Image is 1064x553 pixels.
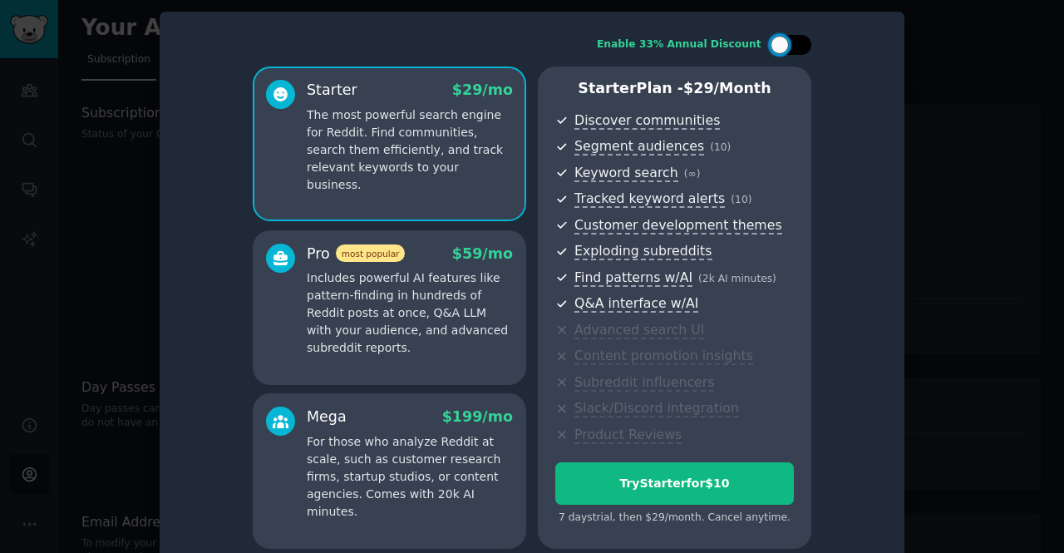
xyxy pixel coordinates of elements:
span: Customer development themes [574,217,782,235]
span: $ 29 /month [683,80,771,96]
span: $ 199 /mo [442,408,513,425]
div: Starter [307,80,357,101]
span: ( 10 ) [731,194,751,205]
span: Q&A interface w/AI [574,295,698,313]
span: Subreddit influencers [574,374,714,392]
span: ( ∞ ) [684,168,701,180]
span: Discover communities [574,112,720,130]
p: The most powerful search engine for Reddit. Find communities, search them efficiently, and track ... [307,106,513,194]
p: For those who analyze Reddit at scale, such as customer research firms, startup studios, or conte... [307,433,513,521]
span: $ 29 /mo [452,81,513,98]
span: Tracked keyword alerts [574,190,725,208]
div: Pro [307,244,405,264]
span: Find patterns w/AI [574,269,692,287]
span: Exploding subreddits [574,243,712,260]
span: $ 59 /mo [452,245,513,262]
p: Starter Plan - [555,78,794,99]
span: Advanced search UI [574,322,704,339]
div: Try Starter for $10 [556,475,793,492]
div: Mega [307,407,347,427]
span: Segment audiences [574,138,704,156]
span: ( 10 ) [710,141,731,153]
span: Product Reviews [574,427,682,444]
p: Includes powerful AI features like pattern-finding in hundreds of Reddit posts at once, Q&A LLM w... [307,269,513,357]
span: ( 2k AI minutes ) [698,273,776,284]
span: Content promotion insights [574,348,753,365]
span: most popular [336,244,406,262]
div: Enable 33% Annual Discount [597,37,761,52]
span: Slack/Discord integration [574,400,739,417]
span: Keyword search [574,165,678,182]
div: 7 days trial, then $ 29 /month . Cancel anytime. [555,511,794,526]
button: TryStarterfor$10 [555,462,794,505]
